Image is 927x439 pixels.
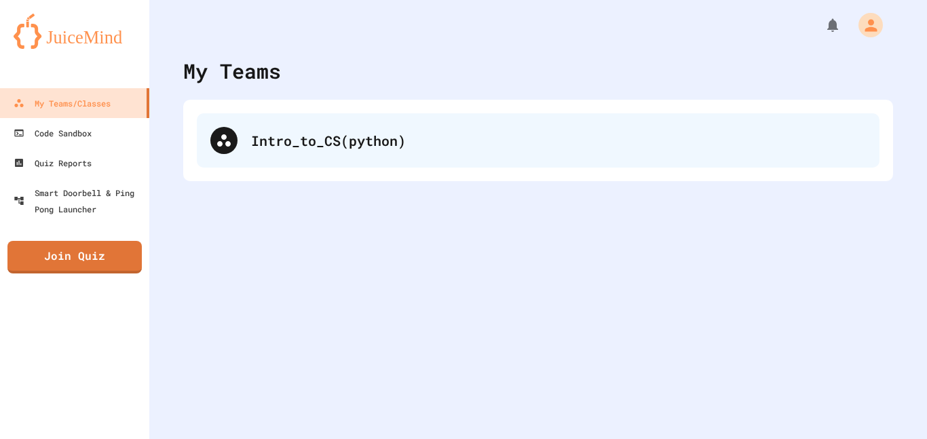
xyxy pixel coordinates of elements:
div: My Teams/Classes [14,95,111,111]
div: Intro_to_CS(python) [251,130,866,151]
a: Join Quiz [7,241,142,273]
div: Intro_to_CS(python) [197,113,879,168]
div: My Teams [183,56,281,86]
div: My Account [844,9,886,41]
div: Smart Doorbell & Ping Pong Launcher [14,185,144,217]
div: Code Sandbox [14,125,92,141]
div: Quiz Reports [14,155,92,171]
img: logo-orange.svg [14,14,136,49]
div: My Notifications [799,14,844,37]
